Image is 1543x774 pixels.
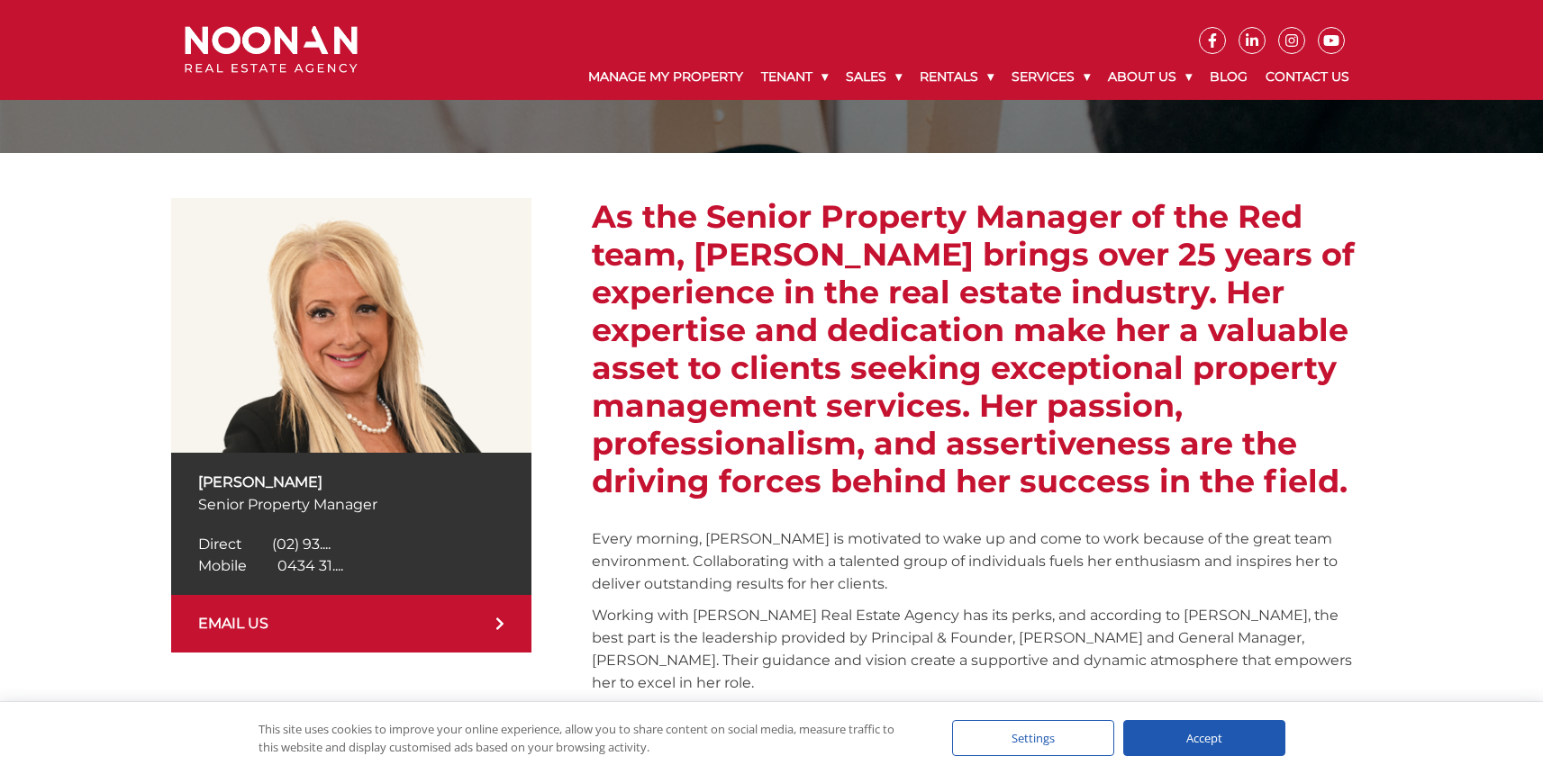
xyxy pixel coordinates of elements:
img: Noonan Real Estate Agency [185,26,358,74]
img: Anna Stratikopoulos [171,198,531,453]
div: Accept [1123,720,1285,756]
a: Services [1003,54,1099,100]
a: Tenant [752,54,837,100]
span: 0434 31.... [277,557,343,574]
a: Sales [837,54,911,100]
div: Settings [952,720,1114,756]
a: Contact Us [1257,54,1358,100]
span: Direct [198,535,241,553]
span: (02) 93.... [272,535,331,553]
a: EMAIL US [171,595,531,652]
div: This site uses cookies to improve your online experience, allow you to share content on social me... [259,720,916,756]
p: Senior Property Manager [198,493,504,516]
p: [PERSON_NAME] [198,471,504,493]
a: About Us [1099,54,1201,100]
a: Click to reveal phone number [198,535,331,553]
a: Click to reveal phone number [198,557,343,574]
span: Mobile [198,557,247,574]
a: Manage My Property [579,54,752,100]
a: Blog [1201,54,1257,100]
p: Every morning, [PERSON_NAME] is motivated to wake up and come to work because of the great team e... [592,527,1372,595]
p: Working with [PERSON_NAME] Real Estate Agency has its perks, and according to [PERSON_NAME], the ... [592,604,1372,694]
a: Rentals [911,54,1003,100]
h2: As the Senior Property Manager of the Red team, [PERSON_NAME] brings over 25 years of experience ... [592,198,1372,500]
